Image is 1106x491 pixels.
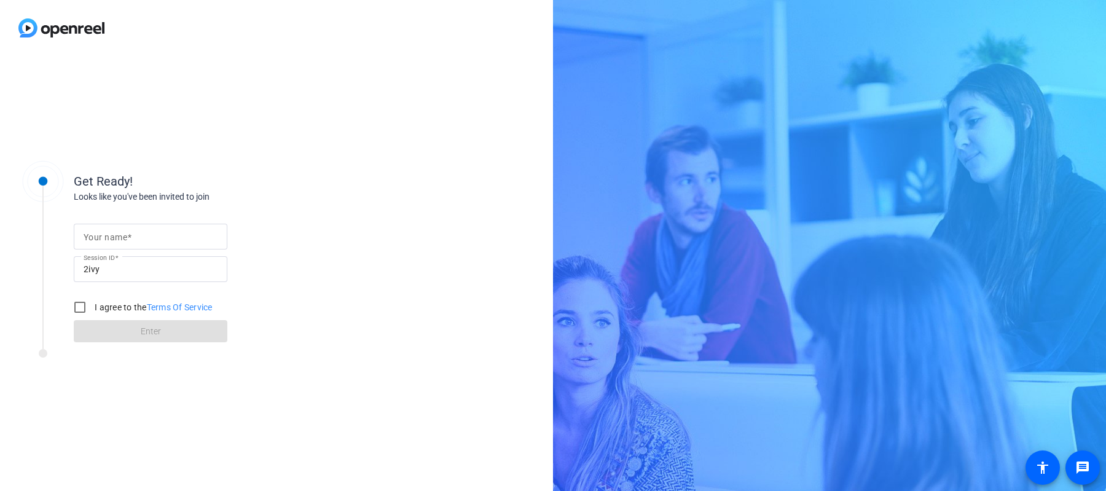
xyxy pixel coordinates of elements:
a: Terms Of Service [147,302,213,312]
mat-icon: message [1075,460,1090,475]
div: Get Ready! [74,172,320,191]
div: Looks like you've been invited to join [74,191,320,203]
label: I agree to the [92,301,213,313]
mat-icon: accessibility [1035,460,1050,475]
mat-label: Session ID [84,254,115,261]
mat-label: Your name [84,232,127,242]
